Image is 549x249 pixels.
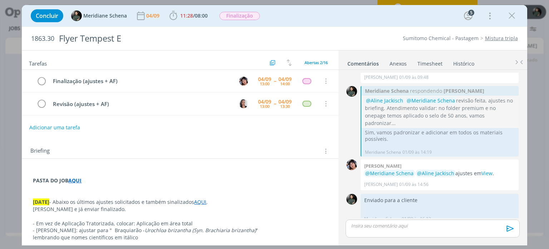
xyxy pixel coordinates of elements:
[407,97,455,104] span: @Meridiane Schena
[238,76,249,86] button: E
[22,5,527,245] div: dialog
[239,77,248,86] img: E
[481,170,493,177] a: View
[168,10,209,21] button: 11:28/08:00
[347,57,379,67] a: Comentários
[305,60,328,65] span: Abertas 2/16
[365,170,414,177] span: @Meridiane Schena
[402,216,431,222] span: 01/09 às 16:13
[180,12,193,19] span: 11:28
[238,98,249,109] button: C
[50,77,232,86] div: Finalização (ajustes + AF)
[68,177,81,184] a: AQUI
[71,10,127,21] button: MMeridiane Schena
[260,82,269,86] div: 13:00
[364,181,398,188] p: [PERSON_NAME]
[50,100,232,109] div: Revisão (ajustes + AF)
[260,104,269,108] div: 13:00
[287,59,292,66] img: arrow-down-up.svg
[468,10,474,16] div: 5
[258,77,271,82] div: 04/09
[195,12,208,19] span: 08:00
[258,99,271,104] div: 04/09
[33,177,68,184] strong: PASTA DO JOB
[33,234,327,241] p: lembrando que nomes científicos em itálico
[364,197,515,204] p: Enviado para a cliente
[194,198,206,205] a: AQUI
[402,149,432,155] span: 01/09 às 14:19
[71,10,82,21] img: M
[145,227,256,234] em: Urochloa brizantha (Syn. Brachiaria brizantha)
[31,9,63,22] button: Concluir
[219,11,260,20] button: Finalização
[364,163,401,169] b: [PERSON_NAME]
[33,206,327,213] p: [PERSON_NAME] e já enviar finalizado.
[409,87,444,95] span: respondendo
[219,12,260,20] span: Finalização
[30,147,50,156] span: Briefing
[278,77,292,82] div: 04/09
[280,82,290,86] div: 14:00
[29,121,80,134] button: Adicionar uma tarefa
[365,149,401,155] p: Meridiane Schena
[485,35,518,42] a: Mistura tripla
[365,87,409,95] strong: Meridiane Schena
[365,97,515,127] div: @@1054621@@ @@1100164@@ revisão feita, ajustes no briefing. Atendimento validar: no folder premiu...
[36,13,58,19] span: Concluir
[364,170,515,177] p: ajustes em .
[365,129,515,142] p: Sim, vamos padronizar e adicionar em todos os materiais possíveis.
[33,227,327,234] p: - [PERSON_NAME]: ajustar para " Braquiarão - "
[193,12,195,19] span: /
[346,159,357,170] img: E
[390,60,407,67] div: Anexos
[29,58,47,67] span: Tarefas
[365,97,515,127] p: revisão feita, ajustes no briefing. Atendimento validar: no folder premium e no onepage temos apl...
[346,194,357,205] img: M
[278,99,292,104] div: 04/09
[33,198,327,206] p: - Abaixo os últimos ajustes solicitados e também sinalizados .
[399,181,429,188] span: 01/09 às 14:56
[83,13,127,18] span: Meridiane Schena
[366,97,403,104] span: @Aline Jackisch
[453,57,475,67] a: Histórico
[417,57,443,67] a: Timesheet
[346,86,357,97] img: M
[33,220,327,227] p: - Em vez de Aplicação Tratorizada, colocar: Aplicação em área total
[56,30,312,47] div: Flyer Tempest E
[463,10,474,21] button: 5
[146,13,161,18] div: 04/09
[403,35,479,42] a: Sumitomo Chemical - Pastagem
[399,74,429,81] span: 01/09 às 09:48
[280,104,290,108] div: 13:30
[31,35,54,43] span: 1863.30
[417,170,454,177] span: @Aline Jackisch
[364,74,398,81] p: [PERSON_NAME]
[274,78,276,83] span: --
[33,198,49,205] strong: [DATE]
[444,87,484,95] strong: [PERSON_NAME]
[364,216,400,222] p: Meridiane Schena
[239,99,248,108] img: C
[274,101,276,106] span: --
